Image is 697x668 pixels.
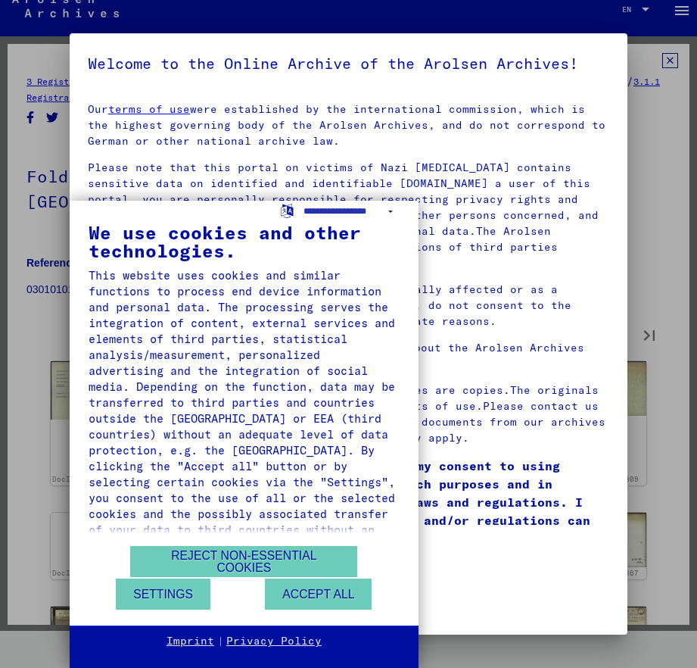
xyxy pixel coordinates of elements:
button: Accept all [265,579,372,610]
button: Settings [116,579,210,610]
a: Imprint [166,634,214,649]
div: We use cookies and other technologies. [89,223,400,260]
div: This website uses cookies and similar functions to process end device information and personal da... [89,267,400,554]
button: Reject non-essential cookies [130,546,357,577]
a: Privacy Policy [226,634,322,649]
